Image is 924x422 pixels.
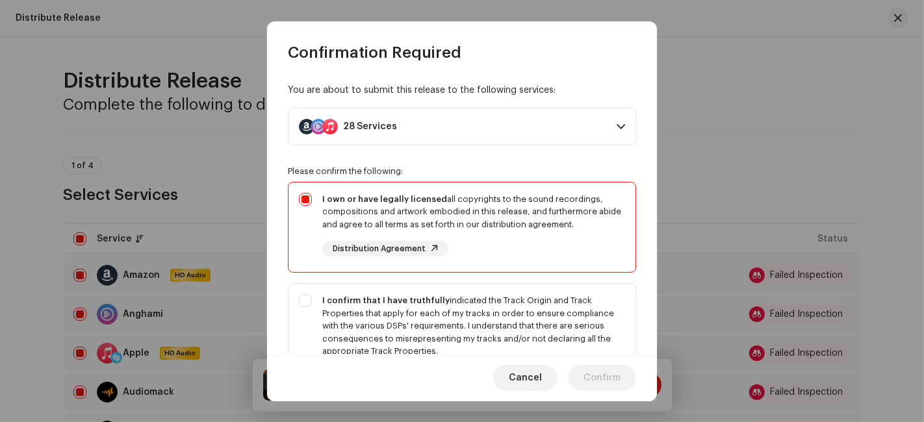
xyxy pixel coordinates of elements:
[584,365,621,391] span: Confirm
[288,182,636,273] p-togglebutton: I own or have legally licensedall copyrights to the sound recordings, compositions and artwork em...
[322,296,450,304] strong: I confirm that I have truthfully
[288,283,636,400] p-togglebutton: I confirm that I have truthfullyindicated the Track Origin and Track Properties that apply for ea...
[322,195,447,203] strong: I own or have legally licensed
[509,365,542,391] span: Cancel
[288,108,636,145] p-accordion-header: 28 Services
[568,365,636,391] button: Confirm
[288,84,636,97] div: You are about to submit this release to the following services:
[288,166,636,177] div: Please confirm the following:
[343,121,397,132] div: 28 Services
[493,365,558,391] button: Cancel
[322,193,625,231] div: all copyrights to the sound recordings, compositions and artwork embodied in this release, and fu...
[288,42,461,63] span: Confirmation Required
[333,245,426,253] span: Distribution Agreement
[322,294,625,358] div: indicated the Track Origin and Track Properties that apply for each of my tracks in order to ensu...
